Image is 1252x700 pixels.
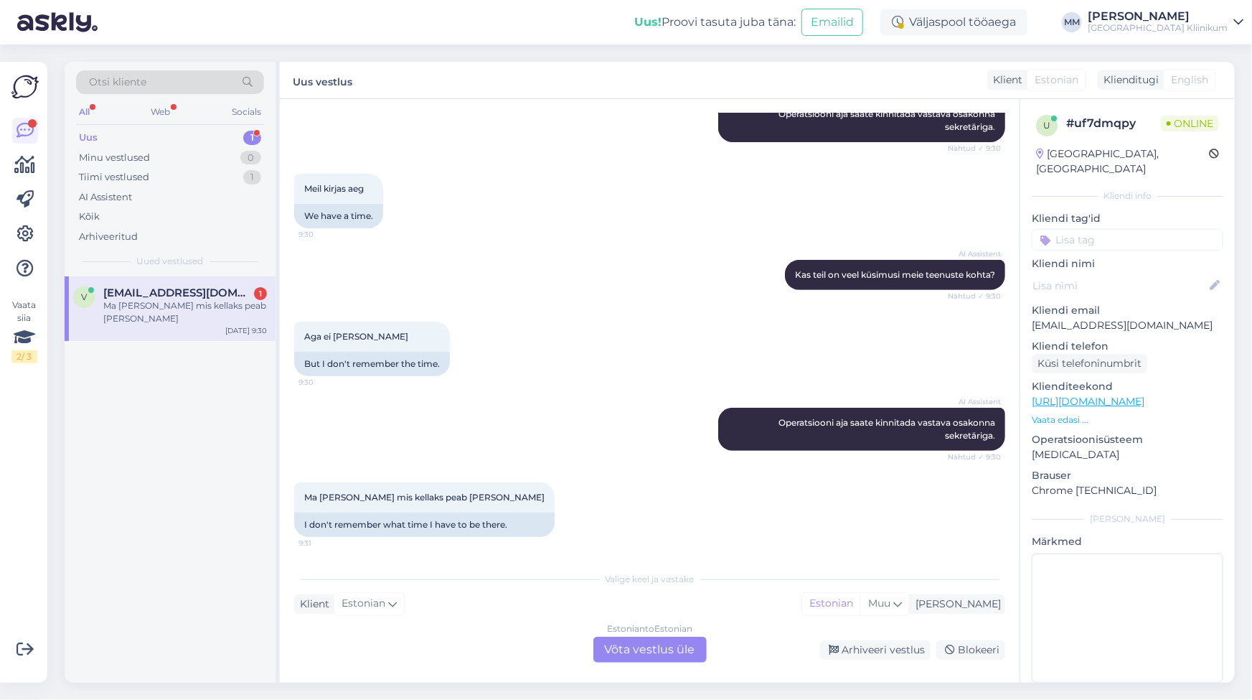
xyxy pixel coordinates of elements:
div: Kliendi info [1032,190,1223,202]
b: Uus! [634,15,662,29]
div: Estonian to Estonian [607,622,692,635]
div: Vaata siia [11,299,37,363]
div: MM [1062,12,1082,32]
p: Operatsioonisüsteem [1032,432,1223,447]
span: 9:30 [298,229,352,240]
p: Chrome [TECHNICAL_ID] [1032,483,1223,498]
span: Estonian [1035,73,1078,88]
div: 1 [243,131,261,145]
span: AI Assistent [947,248,1001,259]
a: [URL][DOMAIN_NAME] [1032,395,1144,408]
p: Klienditeekond [1032,379,1223,394]
div: Küsi telefoninumbrit [1032,354,1147,373]
span: Nähtud ✓ 9:30 [947,452,1001,462]
p: [MEDICAL_DATA] [1032,447,1223,462]
p: Vaata edasi ... [1032,414,1223,426]
div: But I don't remember the time. [294,352,450,376]
div: Klient [294,597,329,612]
div: Web [149,103,174,121]
div: Võta vestlus üle [593,637,707,663]
div: All [76,103,93,121]
div: Uus [79,131,98,145]
div: Kõik [79,210,100,224]
p: Kliendi nimi [1032,256,1223,271]
div: Ma [PERSON_NAME] mis kellaks peab [PERSON_NAME] [103,299,267,325]
span: Online [1161,116,1219,131]
span: Operatsiooni aja saate kinnitada vastava osakonna sekretäriga. [778,417,997,441]
div: # uf7dmqpy [1066,115,1161,132]
span: Uued vestlused [137,255,204,268]
div: Proovi tasuta juba täna: [634,14,796,31]
input: Lisa tag [1032,229,1223,251]
img: Askly Logo [11,73,39,101]
div: [GEOGRAPHIC_DATA], [GEOGRAPHIC_DATA] [1036,146,1209,177]
span: Estonian [342,596,385,612]
div: 1 [243,170,261,185]
span: Ma [PERSON_NAME] mis kellaks peab [PERSON_NAME] [304,492,545,503]
div: Blokeeri [936,640,1005,660]
span: Nähtud ✓ 9:30 [947,291,1001,302]
div: 2 / 3 [11,350,37,363]
div: [PERSON_NAME] [1032,513,1223,526]
div: [PERSON_NAME] [910,597,1001,612]
div: Minu vestlused [79,151,150,165]
div: Estonian [802,593,860,615]
span: Muu [868,597,890,610]
span: Aga ei [PERSON_NAME] [304,331,408,342]
div: [GEOGRAPHIC_DATA] Kliinikum [1088,22,1228,34]
span: 9:30 [298,377,352,388]
div: Valige keel ja vastake [294,573,1005,586]
div: 0 [240,151,261,165]
input: Lisa nimi [1032,278,1207,294]
span: u [1043,120,1050,131]
div: Arhiveeri vestlus [820,640,931,660]
div: 1 [254,287,267,300]
div: Tiimi vestlused [79,170,149,185]
a: [PERSON_NAME][GEOGRAPHIC_DATA] Kliinikum [1088,11,1243,34]
div: Klient [987,73,1022,88]
div: We have a time. [294,204,383,228]
div: AI Assistent [79,190,132,205]
div: I don't remember what time I have to be there. [294,513,555,537]
div: [PERSON_NAME] [1088,11,1228,22]
p: Kliendi telefon [1032,339,1223,354]
p: Kliendi tag'id [1032,211,1223,226]
span: v [81,291,87,302]
div: Väljaspool tööaega [880,9,1027,35]
div: Arhiveeritud [79,230,138,244]
span: English [1171,73,1208,88]
span: 9:31 [298,538,352,549]
p: Brauser [1032,468,1223,483]
span: Kas teil on veel küsimusi meie teenuste kohta? [795,269,995,280]
p: Kliendi email [1032,303,1223,318]
div: [DATE] 9:30 [225,325,267,336]
span: Meil kirjas aeg [304,183,364,194]
span: AI Assistent [947,396,1001,407]
p: Märkmed [1032,534,1223,549]
label: Uus vestlus [293,70,352,90]
button: Emailid [801,9,863,36]
div: Socials [229,103,264,121]
div: Klienditugi [1098,73,1159,88]
span: Otsi kliente [89,75,146,90]
span: Nähtud ✓ 9:30 [947,143,1001,154]
span: viktoriapruul@outlook.com [103,286,253,299]
p: [EMAIL_ADDRESS][DOMAIN_NAME] [1032,318,1223,333]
